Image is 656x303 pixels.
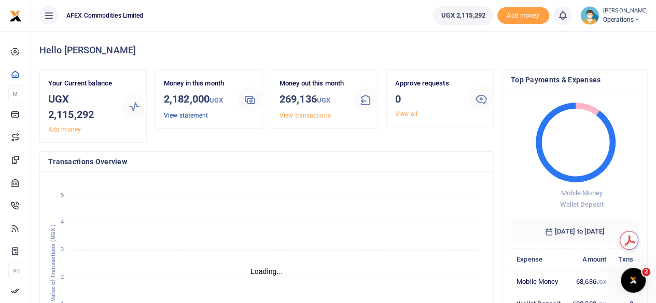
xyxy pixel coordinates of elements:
[9,10,22,22] img: logo-small
[164,112,208,119] a: View statement
[429,6,497,25] li: Wallet ballance
[511,74,639,85] h4: Top Payments & Expenses
[441,10,485,21] span: UGX 2,115,292
[61,273,64,280] tspan: 2
[580,6,599,25] img: profile-user
[48,78,114,89] p: Your Current balance
[603,7,648,16] small: [PERSON_NAME]
[164,91,229,108] h3: 2,182,000
[642,268,650,276] span: 2
[497,11,549,19] a: Add money
[62,11,147,20] span: AFEX Commodities Limited
[566,270,612,293] td: 68,636
[61,192,64,198] tspan: 5
[250,267,283,276] text: Loading...
[395,110,417,118] a: View all
[164,78,229,89] p: Money in this month
[48,156,485,167] h4: Transactions Overview
[395,91,460,107] h3: 0
[280,78,345,89] p: Money out this month
[61,246,64,253] tspan: 3
[497,7,549,24] li: Toup your wallet
[612,270,639,293] td: 1
[8,262,22,279] li: Ac
[8,85,22,103] li: M
[433,6,493,25] a: UGX 2,115,292
[603,15,648,24] span: Operations
[580,6,648,25] a: profile-user [PERSON_NAME] Operations
[560,200,603,208] span: Wallet Deposit
[497,7,549,24] span: Add money
[317,96,330,104] small: UGX
[566,248,612,270] th: Amount
[39,45,648,56] h4: Hello [PERSON_NAME]
[511,219,639,244] h6: [DATE] to [DATE]
[48,91,114,122] h3: UGX 2,115,292
[511,270,566,293] td: Mobile Money
[9,11,22,19] a: logo-small logo-large logo-large
[621,268,646,293] iframe: Intercom live chat
[280,91,345,108] h3: 269,136
[511,248,566,270] th: Expense
[48,126,81,133] a: Add money
[561,189,602,197] span: Mobile Money
[612,248,639,270] th: Txns
[280,112,331,119] a: View transactions
[210,96,223,104] small: UGX
[50,224,57,301] text: Value of Transactions (UGX )
[395,78,460,89] p: Approve requests
[596,279,606,285] small: UGX
[61,219,64,225] tspan: 4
